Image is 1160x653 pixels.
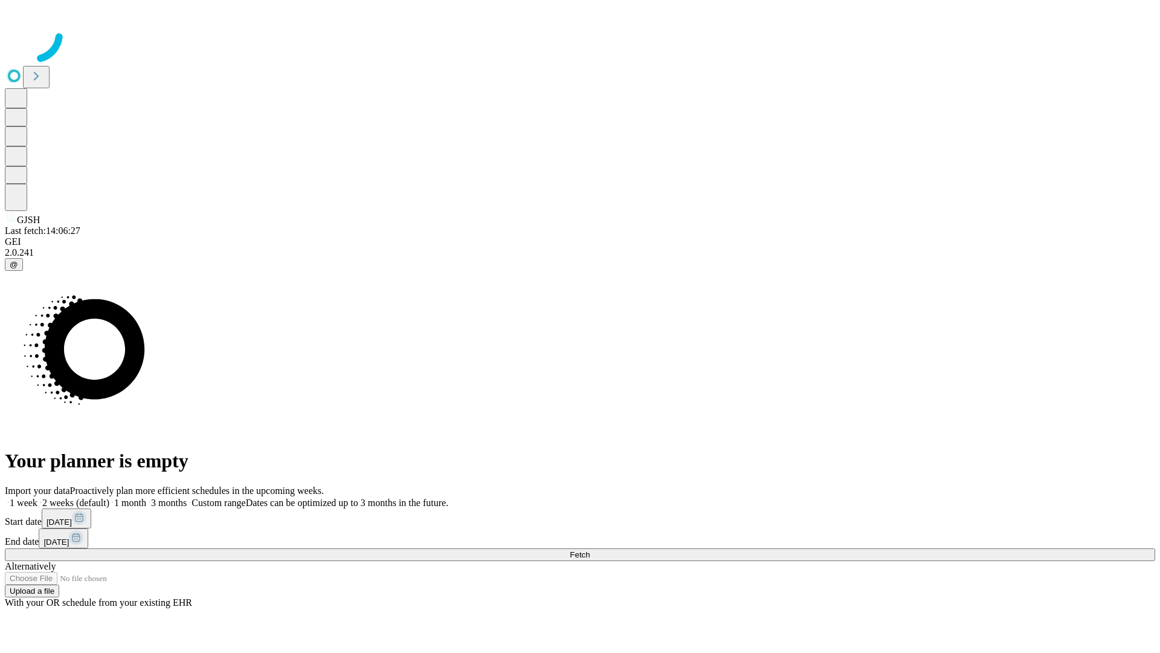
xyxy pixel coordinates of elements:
[17,215,40,225] span: GJSH
[151,498,187,508] span: 3 months
[43,538,69,547] span: [DATE]
[5,548,1155,561] button: Fetch
[5,236,1155,247] div: GEI
[5,486,70,496] span: Import your data
[42,508,91,528] button: [DATE]
[47,518,72,527] span: [DATE]
[5,258,23,271] button: @
[5,585,59,597] button: Upload a file
[5,226,80,236] span: Last fetch: 14:06:27
[5,528,1155,548] div: End date
[39,528,88,548] button: [DATE]
[5,561,56,571] span: Alternatively
[42,498,109,508] span: 2 weeks (default)
[5,508,1155,528] div: Start date
[70,486,324,496] span: Proactively plan more efficient schedules in the upcoming weeks.
[10,260,18,269] span: @
[570,550,590,559] span: Fetch
[10,498,37,508] span: 1 week
[192,498,245,508] span: Custom range
[5,247,1155,258] div: 2.0.241
[5,597,192,608] span: With your OR schedule from your existing EHR
[246,498,448,508] span: Dates can be optimized up to 3 months in the future.
[5,450,1155,472] h1: Your planner is empty
[114,498,146,508] span: 1 month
